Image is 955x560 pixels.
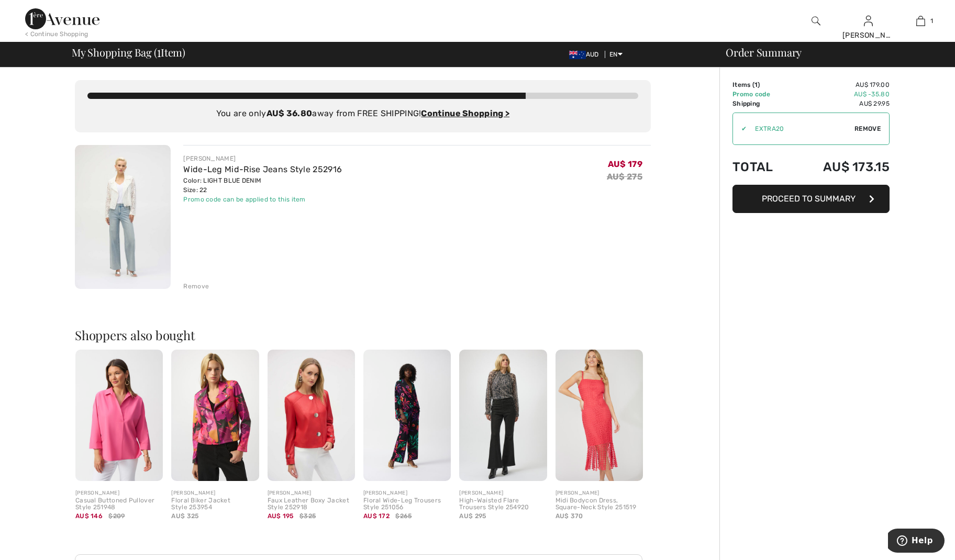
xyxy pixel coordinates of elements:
[864,15,873,27] img: My Info
[888,529,945,555] iframe: Opens a widget where you can find more information
[183,195,342,204] div: Promo code can be applied to this item
[459,497,547,512] div: High-Waisted Flare Trousers Style 254920
[87,107,638,120] div: You are only away from FREE SHIPPING!
[108,511,125,521] span: $209
[183,282,209,291] div: Remove
[363,497,451,512] div: Floral Wide-Leg Trousers Style 251056
[363,489,451,497] div: [PERSON_NAME]
[183,164,342,174] a: Wide-Leg Mid-Rise Jeans Style 252916
[157,44,161,58] span: 1
[792,149,890,185] td: AU$ 173.15
[171,489,259,497] div: [PERSON_NAME]
[812,15,820,27] img: search the website
[732,89,792,99] td: Promo code
[363,350,451,481] img: Floral Wide-Leg Trousers Style 251056
[459,489,547,497] div: [PERSON_NAME]
[747,113,854,144] input: Promo code
[75,145,171,289] img: Wide-Leg Mid-Rise Jeans Style 252916
[421,108,509,118] a: Continue Shopping >
[171,512,198,520] span: AU$ 325
[733,124,747,133] div: ✔
[556,497,643,512] div: Midi Bodycon Dress, Square-Neck Style 251519
[732,80,792,89] td: Items ( )
[171,497,259,512] div: Floral Biker Jacket Style 253954
[268,497,355,512] div: Faux Leather Boxy Jacket Style 252918
[363,512,390,520] span: AU$ 172
[75,489,163,497] div: [PERSON_NAME]
[556,489,643,497] div: [PERSON_NAME]
[792,99,890,108] td: AU$ 29.95
[854,124,881,133] span: Remove
[268,489,355,497] div: [PERSON_NAME]
[569,51,603,58] span: AUD
[732,185,890,213] button: Proceed to Summary
[609,51,623,58] span: EN
[930,16,933,26] span: 1
[459,512,486,520] span: AU$ 295
[607,172,642,182] s: AU$ 275
[183,154,342,163] div: [PERSON_NAME]
[895,15,946,27] a: 1
[266,108,313,118] strong: AU$ 36.80
[75,512,103,520] span: AU$ 146
[183,176,342,195] div: Color: LIGHT BLUE DENIM Size: 22
[171,350,259,481] img: Floral Biker Jacket Style 253954
[864,16,873,26] a: Sign In
[713,47,949,58] div: Order Summary
[556,350,643,481] img: Midi Bodycon Dress, Square-Neck Style 251519
[268,512,294,520] span: AU$ 195
[608,159,642,169] span: AU$ 179
[72,47,185,58] span: My Shopping Bag ( Item)
[842,30,894,41] div: [PERSON_NAME]
[762,194,856,204] span: Proceed to Summary
[299,511,316,521] span: $325
[459,350,547,481] img: High-Waisted Flare Trousers Style 254920
[75,350,163,481] img: Casual Buttoned Pullover Style 251948
[268,350,355,481] img: Faux Leather Boxy Jacket Style 252918
[732,149,792,185] td: Total
[395,511,412,521] span: $265
[569,51,586,59] img: Australian Dollar
[754,81,758,88] span: 1
[75,497,163,512] div: Casual Buttoned Pullover Style 251948
[916,15,925,27] img: My Bag
[25,8,99,29] img: 1ère Avenue
[25,29,88,39] div: < Continue Shopping
[75,329,651,341] h2: Shoppers also bought
[792,80,890,89] td: AU$ 179.00
[556,512,583,520] span: AU$ 370
[732,99,792,108] td: Shipping
[792,89,890,99] td: AU$ -35.80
